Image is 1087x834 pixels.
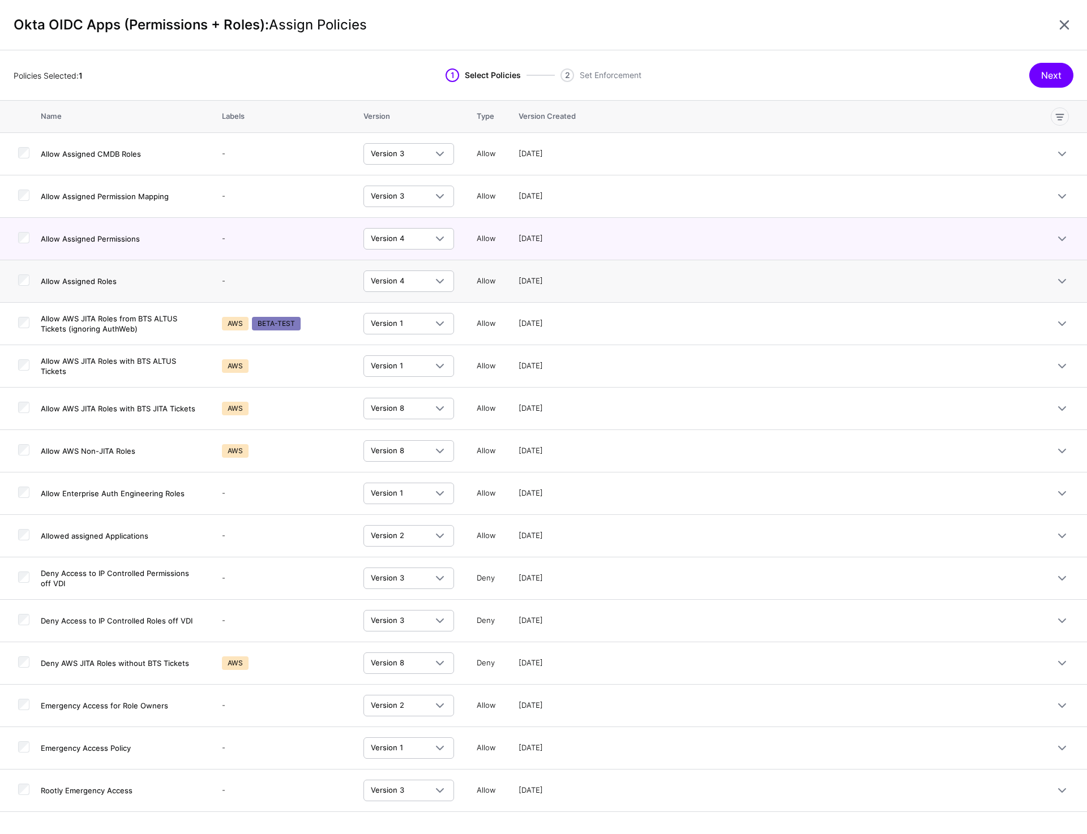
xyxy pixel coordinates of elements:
span: [DATE] [519,785,543,794]
h4: Rootly Emergency Access [41,785,199,796]
span: [DATE] [519,234,543,243]
span: [DATE] [519,743,543,752]
h4: Allowed assigned Applications [41,531,199,541]
td: - [211,218,352,260]
span: Version 8 [371,446,404,455]
td: - [211,175,352,218]
h4: Deny Access to IP Controlled Roles off VDI [41,616,199,626]
span: Version 8 [371,403,404,412]
h4: Allow AWS Non-JITA Roles [41,446,199,456]
span: 2 [560,68,574,82]
span: BETA-TEST [252,317,301,330]
span: Version 1 [371,743,403,752]
span: [DATE] [519,361,543,370]
td: - [211,515,352,557]
h4: Allow Assigned Permission Mapping [41,191,199,201]
span: [DATE] [519,700,543,710]
h4: Allow AWS JITA Roles from BTS ALTUS Tickets (ignoring AuthWeb) [41,313,199,334]
h4: Deny Access to IP Controlled Permissions off VDI [41,568,199,588]
td: Allow [465,303,507,345]
span: [DATE] [519,191,543,200]
span: [DATE] [519,658,543,667]
h4: Allow AWS JITA Roles with BTS ALTUS Tickets [41,356,199,376]
span: Version 4 [371,234,404,243]
h1: Okta OIDC Apps (Permissions + Roles): [14,17,1055,33]
button: Next [1029,63,1073,88]
td: Deny [465,642,507,685]
td: Allow [465,685,507,727]
span: 1 [446,68,459,82]
span: AWS [222,359,249,373]
td: - [211,260,352,303]
span: Version 4 [371,276,404,285]
span: [DATE] [519,149,543,158]
span: Version 2 [371,531,404,540]
td: - [211,769,352,812]
td: Allow [465,727,507,769]
h4: Allow Assigned CMDB Roles [41,149,199,159]
td: Allow [465,472,507,515]
h4: Allow Assigned Permissions [41,234,199,244]
h4: Allow Assigned Roles [41,276,199,286]
td: Allow [465,388,507,430]
td: - [211,133,352,175]
span: Version 3 [371,785,404,794]
th: Version [352,101,465,133]
span: Assign Policies [269,16,367,33]
td: - [211,727,352,769]
td: Allow [465,175,507,218]
th: Name [41,101,211,133]
span: AWS [222,402,249,415]
h4: Allow Enterprise Auth Engineering Roles [41,488,199,498]
span: [DATE] [519,403,543,412]
td: Deny [465,600,507,642]
h4: Emergency Access for Role Owners [41,700,199,711]
h4: Allow AWS JITA Roles with BTS JITA Tickets [41,403,199,414]
span: [DATE] [519,573,543,582]
td: Allow [465,260,507,303]
span: Select Policies [465,68,521,82]
td: - [211,600,352,642]
span: Version 3 [371,616,404,625]
span: Version 3 [371,191,404,200]
span: Version 3 [371,149,404,158]
td: Allow [465,345,507,388]
div: Policies Selected: [14,70,279,81]
span: Version 1 [371,488,403,497]
span: AWS [222,656,249,670]
span: [DATE] [519,616,543,625]
span: [DATE] [519,531,543,540]
th: Type [465,101,507,133]
td: - [211,685,352,727]
span: [DATE] [519,276,543,285]
th: Version Created [507,101,871,133]
td: Allow [465,218,507,260]
td: Deny [465,557,507,600]
span: [DATE] [519,319,543,328]
span: [DATE] [519,446,543,455]
td: Allow [465,515,507,557]
h4: Deny AWS JITA Roles without BTS Tickets [41,658,199,668]
span: AWS [222,444,249,458]
span: Version 1 [371,319,403,328]
td: Allow [465,430,507,472]
span: Version 8 [371,658,404,667]
span: AWS [222,317,249,330]
span: Version 3 [371,573,404,582]
td: - [211,472,352,515]
span: Version 1 [371,361,403,370]
span: [DATE] [519,488,543,497]
strong: 1 [79,71,83,80]
td: Allow [465,133,507,175]
span: Version 2 [371,700,404,710]
th: Labels [211,101,352,133]
td: - [211,557,352,600]
span: Set Enforcement [580,68,641,82]
h4: Emergency Access Policy [41,743,199,753]
td: Allow [465,769,507,812]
